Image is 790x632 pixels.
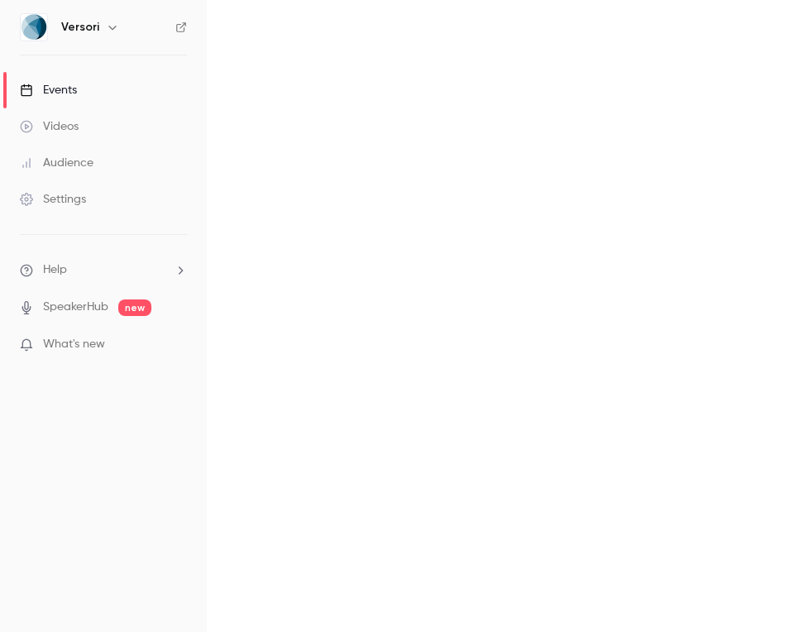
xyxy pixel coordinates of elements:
[20,118,79,135] div: Videos
[43,336,105,353] span: What's new
[21,14,47,41] img: Versori
[61,19,99,36] h6: Versori
[20,155,93,171] div: Audience
[20,82,77,98] div: Events
[43,261,67,279] span: Help
[20,191,86,208] div: Settings
[20,261,187,279] li: help-dropdown-opener
[43,299,108,316] a: SpeakerHub
[118,299,151,316] span: new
